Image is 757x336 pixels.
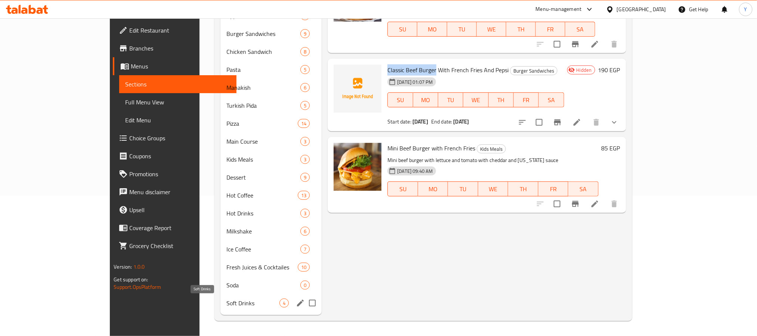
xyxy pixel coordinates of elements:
[114,275,148,284] span: Get support on:
[125,116,230,125] span: Edit Menu
[129,134,230,143] span: Choice Groups
[489,92,514,107] button: TH
[226,281,300,290] div: Soda
[113,21,236,39] a: Edit Restaurant
[463,92,488,107] button: WE
[617,5,666,13] div: [GEOGRAPHIC_DATA]
[301,84,309,91] span: 6
[220,186,322,204] div: Hot Coffee13
[129,223,230,232] span: Coverage Report
[226,29,300,38] div: Burger Sandwiches
[536,22,565,37] button: FR
[510,66,557,75] div: Burger Sandwiches
[387,181,418,196] button: SU
[119,93,236,111] a: Full Menu View
[220,97,322,114] div: Turkish Pida5
[477,22,506,37] button: WE
[416,95,435,106] span: MO
[226,47,300,56] span: Chicken Sandwich
[226,245,300,254] span: Ice Coffee
[539,24,562,35] span: FR
[133,262,145,272] span: 1.0.0
[300,173,310,182] div: items
[300,209,310,218] div: items
[119,111,236,129] a: Edit Menu
[566,35,584,53] button: Branch-specific-item
[220,114,322,132] div: Pizza14
[301,102,309,109] span: 5
[300,227,310,236] div: items
[226,209,300,218] span: Hot Drinks
[220,25,322,43] div: Burger Sandwiches9
[226,83,300,92] span: Manakish
[451,184,475,195] span: TU
[391,184,415,195] span: SU
[587,113,605,131] button: delete
[301,48,309,55] span: 8
[418,181,448,196] button: MO
[387,143,475,154] span: Mini Beef Burger with French Fries
[279,299,289,308] div: items
[298,264,309,271] span: 10
[226,227,300,236] span: Milkshake
[508,181,538,196] button: TH
[549,196,565,212] span: Select to update
[454,117,469,126] b: [DATE]
[301,282,309,289] span: 0
[572,118,581,127] a: Edit menu item
[114,262,132,272] span: Version:
[280,300,288,307] span: 4
[394,168,436,175] span: [DATE] 09:40 AM
[220,43,322,61] div: Chicken Sandwich8
[220,150,322,168] div: Kids Meals3
[113,39,236,57] a: Branches
[301,246,309,253] span: 7
[301,30,309,37] span: 9
[602,143,620,153] h6: 85 EGP
[568,181,598,196] button: SA
[531,114,547,130] span: Select to update
[541,184,565,195] span: FR
[300,281,310,290] div: items
[574,67,595,74] span: Hidden
[300,137,310,146] div: items
[226,191,298,200] div: Hot Coffee
[605,35,623,53] button: delete
[226,155,300,164] div: Kids Meals
[226,119,298,128] span: Pizza
[125,80,230,89] span: Sections
[549,36,565,52] span: Select to update
[301,228,309,235] span: 6
[226,173,300,182] span: Dessert
[220,132,322,150] div: Main Course3
[413,117,428,126] b: [DATE]
[387,64,509,76] span: Classic Beef Burger With French Fries And Pepsi
[568,24,592,35] span: SA
[300,245,310,254] div: items
[480,24,503,35] span: WE
[511,184,535,195] span: TH
[387,117,411,126] span: Start date:
[298,119,310,128] div: items
[220,222,322,240] div: Milkshake6
[538,181,568,196] button: FR
[131,62,230,71] span: Menus
[113,183,236,201] a: Menu disclaimer
[129,26,230,35] span: Edit Restaurant
[391,24,414,35] span: SU
[448,181,478,196] button: TU
[478,181,508,196] button: WE
[610,118,619,127] svg: Show Choices
[566,195,584,213] button: Branch-specific-item
[513,113,531,131] button: sort-choices
[226,65,300,74] span: Pasta
[517,95,536,106] span: FR
[536,5,582,14] div: Menu-management
[129,241,230,250] span: Grocery Checklist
